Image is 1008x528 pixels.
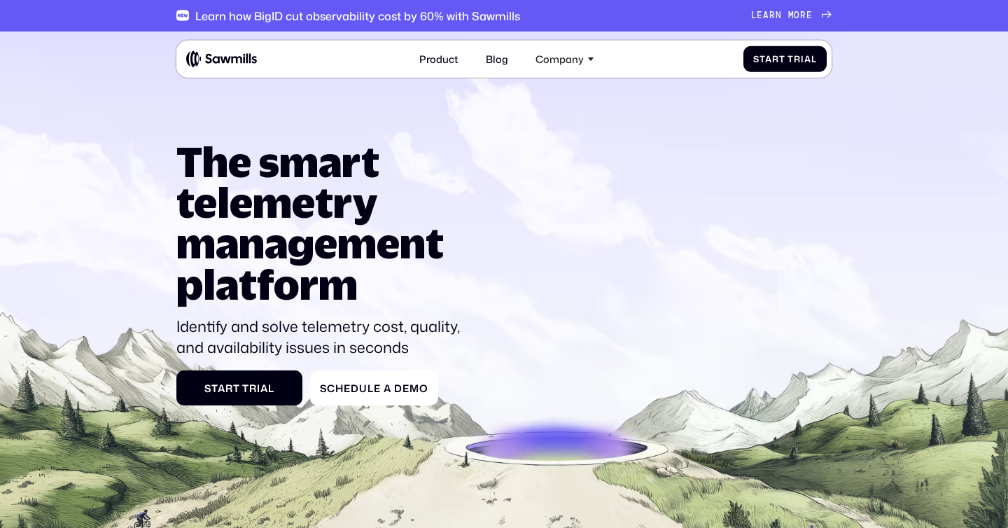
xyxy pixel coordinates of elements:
[195,9,520,22] div: Learn how BigID cut observability cost by 60% with Sawmills
[320,382,428,394] div: Schedule a Demo
[751,11,832,21] a: Learn more
[753,53,816,64] div: Start Trial
[743,46,827,71] a: Start Trial
[310,370,438,405] a: Schedule a Demo
[535,53,584,64] div: Company
[412,45,465,72] a: Product
[186,382,292,394] div: Start Trial
[176,141,469,305] h1: The smart telemetry management platform
[176,316,469,358] p: Identify and solve telemetry cost, quality, and availability issues in seconds
[478,45,516,72] a: Blog
[176,370,302,405] a: Start Trial
[751,11,813,21] div: Learn more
